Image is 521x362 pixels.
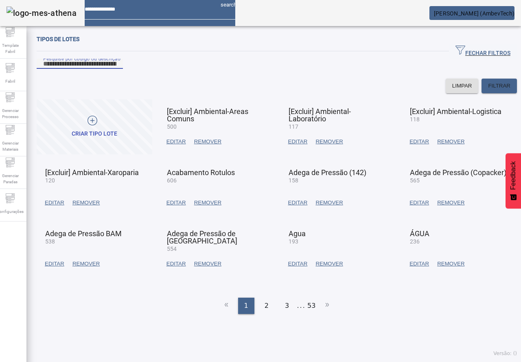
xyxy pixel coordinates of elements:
[45,177,55,184] span: 120
[311,134,347,149] button: REMOVER
[410,238,420,245] span: 236
[289,229,306,238] span: Agua
[72,260,100,268] span: REMOVER
[162,134,190,149] button: EDITAR
[3,76,18,87] span: Fabril
[307,298,315,314] li: 53
[452,82,472,90] span: LIMPAR
[455,45,510,57] span: FECHAR FILTROS
[167,229,237,245] span: Adega de Pressão de [GEOGRAPHIC_DATA]
[405,195,433,210] button: EDITAR
[315,138,343,146] span: REMOVER
[284,257,312,271] button: EDITAR
[311,257,347,271] button: REMOVER
[284,134,312,149] button: EDITAR
[311,195,347,210] button: REMOVER
[409,138,429,146] span: EDITAR
[45,229,122,238] span: Adega de Pressão BAM
[510,161,517,190] span: Feedback
[167,107,248,123] span: [Excluir] Ambiental-Areas Comuns
[289,107,351,123] span: [Excluir] Ambiental-Laboratório
[434,10,514,17] span: [PERSON_NAME] (AmbevTech)
[166,260,186,268] span: EDITAR
[45,238,55,245] span: 538
[68,257,104,271] button: REMOVER
[288,199,308,207] span: EDITAR
[449,44,517,59] button: FECHAR FILTROS
[162,257,190,271] button: EDITAR
[45,199,64,207] span: EDITAR
[488,82,510,90] span: FILTRAR
[45,168,139,177] span: [Excluir] Ambiental-Xaroparia
[7,7,77,20] img: logo-mes-athena
[72,130,117,138] div: CRIAR TIPO LOTE
[72,199,100,207] span: REMOVER
[194,260,221,268] span: REMOVER
[43,55,120,61] mat-label: Pesquise por código ou descrição
[194,199,221,207] span: REMOVER
[410,116,420,123] span: 118
[190,257,225,271] button: REMOVER
[446,79,479,93] button: LIMPAR
[68,195,104,210] button: REMOVER
[41,257,68,271] button: EDITAR
[433,257,468,271] button: REMOVER
[41,195,68,210] button: EDITAR
[37,99,152,154] button: CRIAR TIPO LOTE
[409,199,429,207] span: EDITAR
[166,138,186,146] span: EDITAR
[482,79,517,93] button: FILTRAR
[265,301,269,311] span: 2
[433,134,468,149] button: REMOVER
[437,199,464,207] span: REMOVER
[194,138,221,146] span: REMOVER
[410,107,501,116] span: [Excluir] Ambiental-Logistica
[315,199,343,207] span: REMOVER
[167,168,235,177] span: Acabamento Rotulos
[190,134,225,149] button: REMOVER
[37,36,79,42] span: Tipos de lotes
[493,351,517,356] span: Versão: ()
[409,260,429,268] span: EDITAR
[437,138,464,146] span: REMOVER
[162,195,190,210] button: EDITAR
[506,153,521,208] button: Feedback - Mostrar pesquisa
[297,298,305,314] li: ...
[285,301,289,311] span: 3
[437,260,464,268] span: REMOVER
[288,138,308,146] span: EDITAR
[405,134,433,149] button: EDITAR
[45,260,64,268] span: EDITAR
[289,177,298,184] span: 158
[410,168,506,177] span: Adega de Pressão (Copacker)
[288,260,308,268] span: EDITAR
[284,195,312,210] button: EDITAR
[405,257,433,271] button: EDITAR
[289,238,298,245] span: 193
[433,195,468,210] button: REMOVER
[410,177,420,184] span: 565
[166,199,186,207] span: EDITAR
[289,168,366,177] span: Adega de Pressão (142)
[410,229,429,238] span: ÁGUA
[190,195,225,210] button: REMOVER
[167,177,177,184] span: 606
[315,260,343,268] span: REMOVER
